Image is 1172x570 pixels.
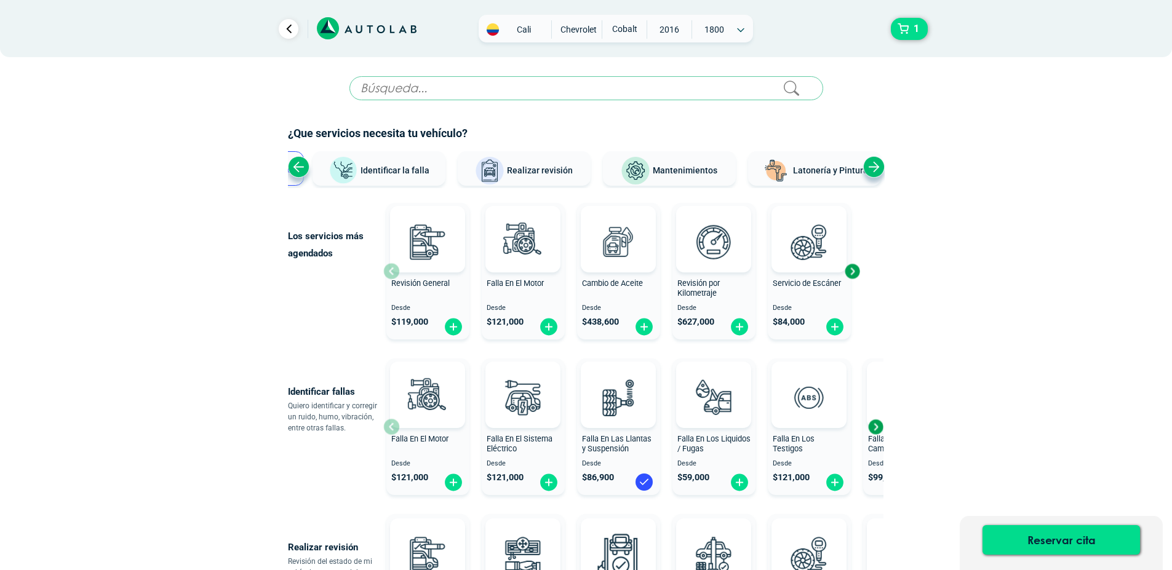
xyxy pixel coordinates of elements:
span: CHEVROLET [557,20,600,39]
img: diagnostic_gota-de-sangre-v3.svg [687,370,741,424]
span: Desde [677,460,751,468]
img: cambio_de_aceite-v3.svg [591,215,645,269]
span: $ 438,600 [582,317,619,327]
img: fi_plus-circle2.svg [730,473,749,492]
img: fi_plus-circle2.svg [539,473,559,492]
img: fi_plus-circle2.svg [539,317,559,336]
p: Identificar fallas [288,383,383,400]
img: diagnostic_bombilla-v3.svg [496,370,550,424]
img: escaner-v3.svg [782,215,836,269]
span: $ 119,000 [391,317,428,327]
img: Mantenimientos [621,156,650,186]
img: AD0BCuuxAAAAAElFTkSuQmCC [504,364,541,401]
span: 2016 [647,20,691,39]
a: Ir al paso anterior [279,19,298,39]
img: AD0BCuuxAAAAAElFTkSuQmCC [600,208,637,245]
span: Identificar la falla [361,165,429,175]
img: fi_plus-circle2.svg [444,473,463,492]
span: Falla En Los Testigos [773,434,815,454]
img: AD0BCuuxAAAAAElFTkSuQmCC [504,208,541,245]
span: Desde [391,304,464,312]
h2: ¿Que servicios necesita tu vehículo? [288,125,885,141]
p: Realizar revisión [288,539,383,556]
input: Búsqueda... [349,76,823,100]
button: Latonería y Pintura [748,151,881,186]
span: Cambio de Aceite [582,279,643,288]
span: $ 121,000 [391,472,428,483]
span: $ 121,000 [487,472,524,483]
button: Falla En El Motor Desde $121,000 [482,203,565,339]
span: Desde [868,460,941,468]
button: Revisión por Kilometraje Desde $627,000 [672,203,755,339]
p: Los servicios más agendados [288,228,383,262]
span: $ 121,000 [773,472,810,483]
span: COBALT [602,20,646,38]
p: Quiero identificar y corregir un ruido, humo, vibración, entre otras fallas. [288,400,383,433]
img: fi_plus-circle2.svg [825,317,845,336]
div: Previous slide [288,156,309,178]
button: Falla En La Caja de Cambio Desde $99,000 [863,358,946,495]
img: diagnostic_engine-v3.svg [496,215,550,269]
button: Realizar revisión [458,151,591,186]
span: $ 99,000 [868,472,900,483]
span: Desde [582,460,655,468]
span: Servicio de Escáner [773,279,841,288]
span: Revisión General [391,279,450,288]
button: Falla En El Sistema Eléctrico Desde $121,000 [482,358,565,495]
img: Identificar la falla [329,156,358,185]
span: Falla En La Caja de Cambio [868,434,933,454]
button: Mantenimientos [603,151,736,186]
button: Revisión General Desde $119,000 [386,203,469,339]
img: fi_plus-circle2.svg [444,317,463,336]
img: revision_general-v3.svg [401,215,455,269]
img: AD0BCuuxAAAAAElFTkSuQmCC [695,364,732,401]
img: diagnostic_caja-de-cambios-v3.svg [877,370,931,424]
span: $ 84,000 [773,317,805,327]
img: Latonería y Pintura [761,156,791,186]
button: Falla En Los Testigos Desde $121,000 [768,358,851,495]
img: fi_plus-circle2.svg [634,317,654,336]
span: Falla En Las Llantas y Suspensión [582,434,652,454]
img: Realizar revisión [475,156,504,186]
img: AD0BCuuxAAAAAElFTkSuQmCC [409,364,446,401]
span: Falla En El Motor [391,434,448,443]
span: Desde [582,304,655,312]
span: Realizar revisión [507,165,573,175]
div: Next slide [863,156,885,178]
span: Desde [773,304,846,312]
button: Servicio de Escáner Desde $84,000 [768,203,851,339]
span: Desde [677,304,751,312]
span: Desde [391,460,464,468]
span: Desde [487,460,560,468]
img: AD0BCuuxAAAAAElFTkSuQmCC [504,521,541,558]
img: AD0BCuuxAAAAAElFTkSuQmCC [695,208,732,245]
button: Falla En Las Llantas y Suspensión Desde $86,900 [577,358,660,495]
img: AD0BCuuxAAAAAElFTkSuQmCC [791,208,827,245]
span: Mantenimientos [653,165,717,175]
span: Desde [487,304,560,312]
span: Revisión por Kilometraje [677,279,720,298]
img: AD0BCuuxAAAAAElFTkSuQmCC [791,364,827,401]
button: Identificar la falla [313,151,445,186]
img: diagnostic_suspension-v3.svg [591,370,645,424]
span: Latonería y Pintura [793,165,868,175]
button: Falla En Los Liquidos / Fugas Desde $59,000 [672,358,755,495]
img: AD0BCuuxAAAAAElFTkSuQmCC [409,521,446,558]
img: AD0BCuuxAAAAAElFTkSuQmCC [695,521,732,558]
img: Flag of COLOMBIA [487,23,499,36]
span: $ 121,000 [487,317,524,327]
img: AD0BCuuxAAAAAElFTkSuQmCC [409,208,446,245]
img: blue-check.svg [634,472,654,492]
button: 1 [891,18,928,40]
div: Next slide [843,262,861,280]
span: $ 627,000 [677,317,714,327]
img: AD0BCuuxAAAAAElFTkSuQmCC [791,521,827,558]
span: Cali [502,23,546,36]
span: $ 59,000 [677,472,709,483]
span: Desde [773,460,846,468]
img: AD0BCuuxAAAAAElFTkSuQmCC [600,364,637,401]
img: revision_por_kilometraje-v3.svg [687,215,741,269]
button: Cambio de Aceite Desde $438,600 [577,203,660,339]
img: diagnostic_engine-v3.svg [401,370,455,424]
img: diagnostic_diagnostic_abs-v3.svg [782,370,836,424]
